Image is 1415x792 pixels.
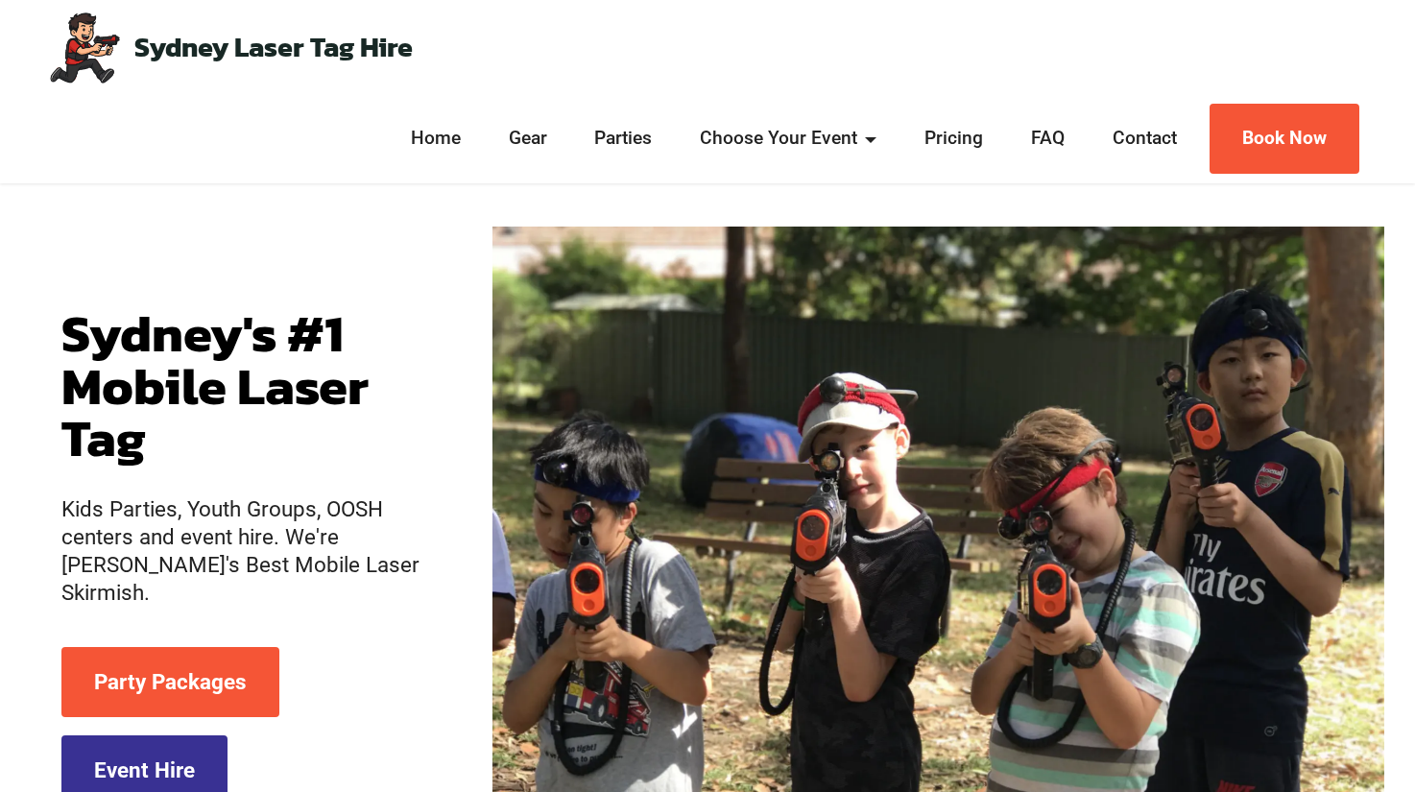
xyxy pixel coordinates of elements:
a: Home [405,125,467,153]
a: FAQ [1025,125,1070,153]
a: Choose Your Event [695,125,883,153]
a: Party Packages [61,647,279,717]
a: Pricing [919,125,989,153]
strong: Sydney's #1 Mobile Laser Tag [61,294,369,476]
a: Parties [589,125,659,153]
a: Sydney Laser Tag Hire [134,34,413,61]
img: Mobile Laser Tag Parties Sydney [46,10,122,84]
a: Gear [503,125,553,153]
p: Kids Parties, Youth Groups, OOSH centers and event hire. We're [PERSON_NAME]'s Best Mobile Laser ... [61,495,431,608]
a: Book Now [1210,104,1359,174]
a: Contact [1107,125,1183,153]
